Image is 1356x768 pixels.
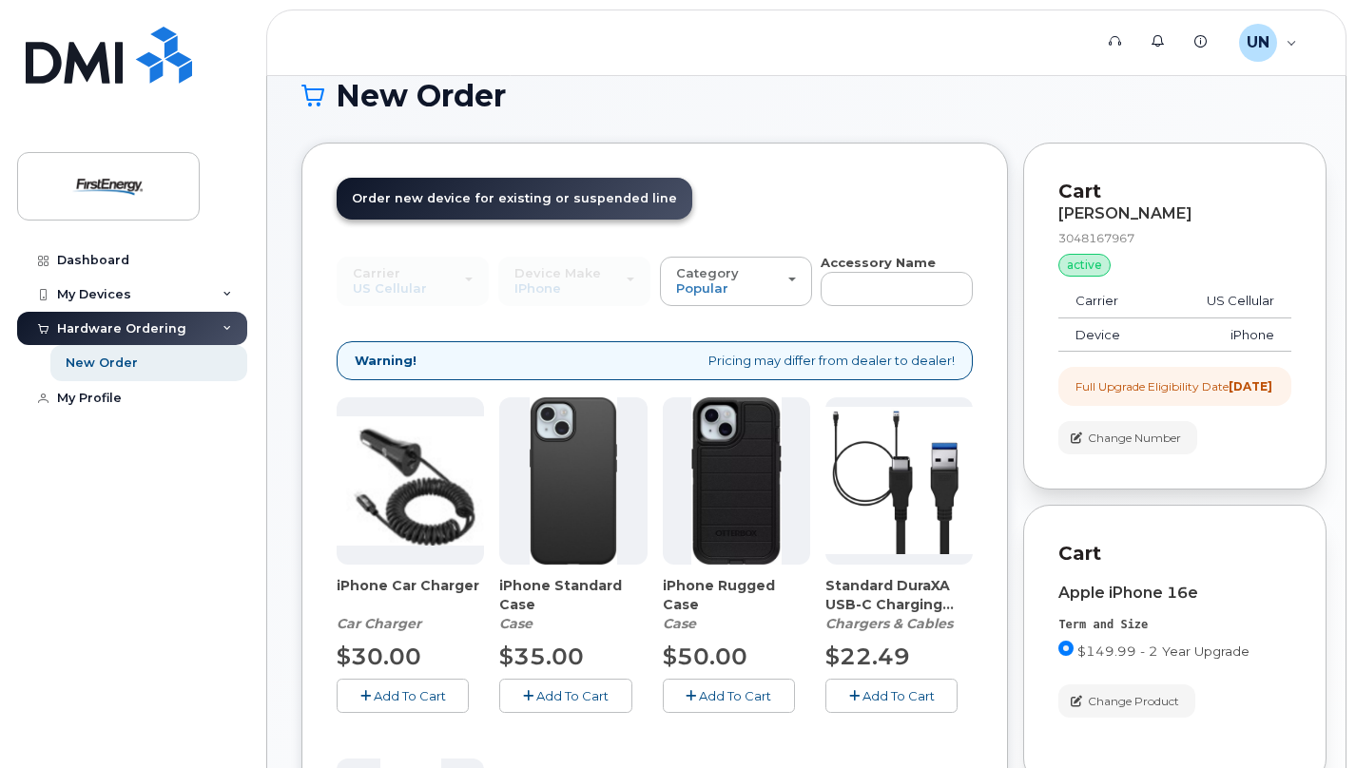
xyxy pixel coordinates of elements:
[499,679,631,712] button: Add To Cart
[699,688,771,703] span: Add To Cart
[676,280,728,296] span: Popular
[530,397,616,565] img: Symmetry.jpg
[663,643,747,670] span: $50.00
[536,688,609,703] span: Add To Cart
[499,576,647,633] div: iPhone Standard Case
[1058,254,1111,277] div: active
[825,576,973,614] span: Standard DuraXA USB-C Charging Cable
[337,416,484,546] img: iphonesecg.jpg
[337,576,484,614] span: iPhone Car Charger
[825,643,910,670] span: $22.49
[301,79,1311,112] h1: New Order
[691,397,782,565] img: Defender.jpg
[1058,585,1291,602] div: Apple iPhone 16e
[663,679,795,712] button: Add To Cart
[825,679,958,712] button: Add To Cart
[1058,617,1291,633] div: Term and Size
[663,576,810,614] span: iPhone Rugged Case
[821,255,936,270] strong: Accessory Name
[676,265,739,280] span: Category
[355,352,416,370] strong: Warning!
[1088,693,1179,710] span: Change Product
[1226,24,1310,62] div: Uhrich, Nathan S
[1058,178,1291,205] p: Cart
[1088,430,1181,447] span: Change Number
[1160,284,1291,318] td: US Cellular
[1058,284,1160,318] td: Carrier
[1058,684,1195,718] button: Change Product
[499,576,647,614] span: iPhone Standard Case
[663,576,810,633] div: iPhone Rugged Case
[1077,643,1249,659] span: $149.99 - 2 Year Upgrade
[1058,318,1160,353] td: Device
[862,688,935,703] span: Add To Cart
[337,576,484,633] div: iPhone Car Charger
[825,407,973,554] img: ChargeCable.jpg
[1058,540,1291,567] p: Cart
[1075,378,1272,394] div: Full Upgrade Eligibility Date
[1058,421,1197,454] button: Change Number
[663,615,696,632] em: Case
[1273,685,1342,754] iframe: Messenger Launcher
[825,615,953,632] em: Chargers & Cables
[374,688,446,703] span: Add To Cart
[499,615,533,632] em: Case
[337,643,421,670] span: $30.00
[1058,641,1074,656] input: $149.99 - 2 Year Upgrade
[1058,205,1291,222] div: [PERSON_NAME]
[1058,230,1291,246] div: 3048167967
[352,191,677,205] span: Order new device for existing or suspended line
[1160,318,1291,353] td: iPhone
[825,576,973,633] div: Standard DuraXA USB-C Charging Cable
[660,257,812,306] button: Category Popular
[1247,31,1269,54] span: UN
[337,615,421,632] em: Car Charger
[1229,379,1272,394] strong: [DATE]
[499,643,584,670] span: $35.00
[337,341,973,380] div: Pricing may differ from dealer to dealer!
[337,679,469,712] button: Add To Cart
